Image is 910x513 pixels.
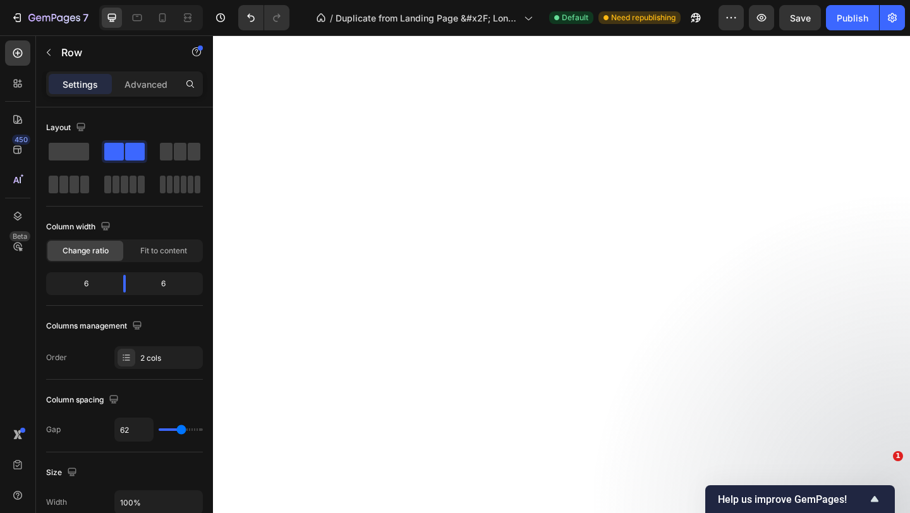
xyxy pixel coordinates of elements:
div: Undo/Redo [238,5,289,30]
div: Order [46,352,67,363]
div: 2 cols [140,353,200,364]
div: Columns management [46,318,145,335]
span: Save [790,13,811,23]
input: Auto [115,418,153,441]
div: Publish [837,11,868,25]
div: 6 [49,275,113,293]
iframe: Intercom live chat [867,470,897,500]
div: Gap [46,424,61,435]
span: 1 [893,451,903,461]
div: Width [46,497,67,508]
div: 450 [12,135,30,145]
span: Need republishing [611,12,676,23]
div: Size [46,464,80,481]
p: Row [61,45,169,60]
button: 7 [5,5,94,30]
div: Column spacing [46,392,121,409]
span: Help us improve GemPages! [718,493,867,505]
p: Settings [63,78,98,91]
span: Change ratio [63,245,109,256]
span: Fit to content [140,245,187,256]
p: 7 [83,10,88,25]
span: Duplicate from Landing Page &#x2F; Longify 0.1 [336,11,519,25]
iframe: Design area [213,35,910,513]
div: Layout [46,119,88,136]
button: Publish [826,5,879,30]
span: Default [562,12,588,23]
button: Show survey - Help us improve GemPages! [718,492,882,507]
span: / [330,11,333,25]
div: Beta [9,231,30,241]
div: 6 [136,275,200,293]
div: Column width [46,219,113,236]
button: Save [779,5,821,30]
p: Advanced [124,78,167,91]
